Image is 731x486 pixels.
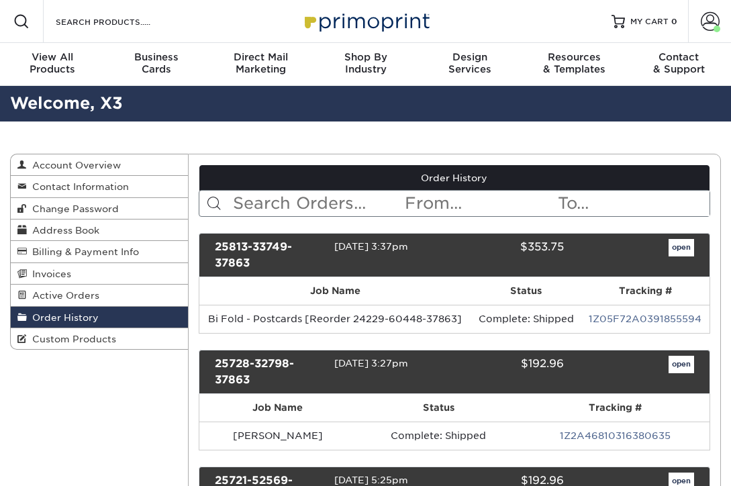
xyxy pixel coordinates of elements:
[313,51,418,75] div: Industry
[522,51,627,63] span: Resources
[11,220,188,241] a: Address Book
[11,176,188,197] a: Contact Information
[11,307,188,328] a: Order History
[205,356,335,388] div: 25728-32798-37863
[11,154,188,176] a: Account Overview
[671,17,677,26] span: 0
[27,312,99,323] span: Order History
[556,191,710,216] input: To...
[669,356,694,373] a: open
[105,51,209,63] span: Business
[626,51,731,75] div: & Support
[11,285,188,306] a: Active Orders
[403,191,556,216] input: From...
[418,43,522,86] a: DesignServices
[27,269,71,279] span: Invoices
[313,43,418,86] a: Shop ByIndustry
[630,16,669,28] span: MY CART
[11,328,188,349] a: Custom Products
[27,160,121,171] span: Account Overview
[356,422,521,450] td: Complete: Shipped
[444,239,575,271] div: $353.75
[199,394,356,422] th: Job Name
[27,334,116,344] span: Custom Products
[626,43,731,86] a: Contact& Support
[669,239,694,256] a: open
[589,313,701,324] a: 1Z05F72A0391855594
[199,165,710,191] a: Order History
[313,51,418,63] span: Shop By
[11,198,188,220] a: Change Password
[27,290,99,301] span: Active Orders
[199,422,356,450] td: [PERSON_NAME]
[105,43,209,86] a: BusinessCards
[471,277,581,305] th: Status
[581,277,710,305] th: Tracking #
[209,51,313,63] span: Direct Mail
[299,7,433,36] img: Primoprint
[11,263,188,285] a: Invoices
[11,241,188,262] a: Billing & Payment Info
[199,305,471,333] td: Bi Fold - Postcards [Reorder 24229-60448-37863]
[334,475,408,485] span: [DATE] 5:25pm
[560,430,671,441] a: 1Z2A46810316380635
[444,356,575,388] div: $192.96
[521,394,710,422] th: Tracking #
[209,51,313,75] div: Marketing
[334,358,408,369] span: [DATE] 3:27pm
[522,51,627,75] div: & Templates
[232,191,403,216] input: Search Orders...
[27,246,139,257] span: Billing & Payment Info
[356,394,521,422] th: Status
[209,43,313,86] a: Direct MailMarketing
[205,239,335,271] div: 25813-33749-37863
[27,203,119,214] span: Change Password
[418,51,522,75] div: Services
[105,51,209,75] div: Cards
[626,51,731,63] span: Contact
[522,43,627,86] a: Resources& Templates
[27,225,99,236] span: Address Book
[54,13,185,30] input: SEARCH PRODUCTS.....
[471,305,581,333] td: Complete: Shipped
[334,241,408,252] span: [DATE] 3:37pm
[418,51,522,63] span: Design
[27,181,129,192] span: Contact Information
[199,277,471,305] th: Job Name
